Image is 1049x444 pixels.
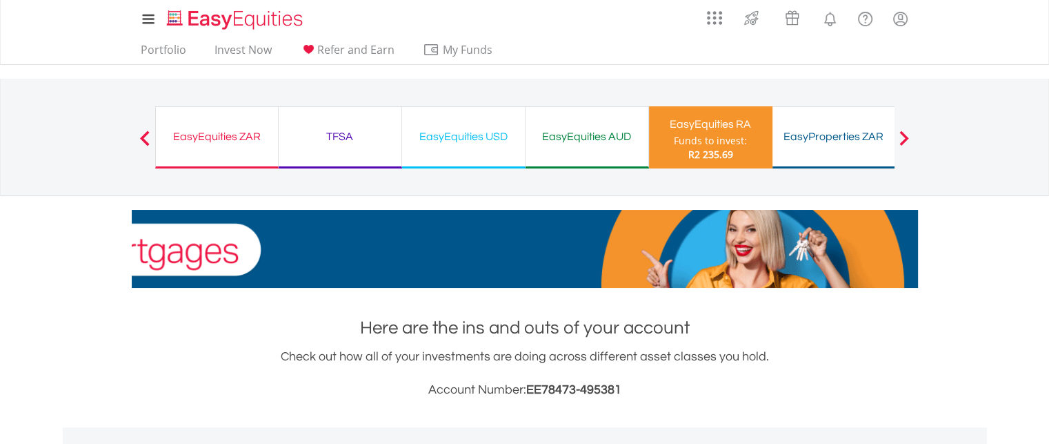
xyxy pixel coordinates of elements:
[132,380,918,400] h3: Account Number:
[287,127,393,146] div: TFSA
[707,10,722,26] img: grid-menu-icon.svg
[410,127,517,146] div: EasyEquities USD
[132,210,918,288] img: EasyMortage Promotion Banner
[848,3,883,31] a: FAQ's and Support
[294,43,400,64] a: Refer and Earn
[135,43,192,64] a: Portfolio
[132,347,918,400] div: Check out how all of your investments are doing across different asset classes you hold.
[161,3,308,31] a: Home page
[534,127,640,146] div: EasyEquities AUD
[772,3,812,29] a: Vouchers
[317,42,394,57] span: Refer and Earn
[164,127,270,146] div: EasyEquities ZAR
[781,127,887,146] div: EasyProperties ZAR
[883,3,918,34] a: My Profile
[740,7,763,29] img: thrive-v2.svg
[812,3,848,31] a: Notifications
[781,7,803,29] img: vouchers-v2.svg
[526,383,621,396] span: EE78473-495381
[164,8,308,31] img: EasyEquities_Logo.png
[423,41,513,59] span: My Funds
[209,43,277,64] a: Invest Now
[688,148,733,161] span: R2 235.69
[132,316,918,340] h1: Here are the ins and outs of your account
[890,137,918,151] button: Next
[698,3,731,26] a: AppsGrid
[131,137,159,151] button: Previous
[674,134,747,148] div: Funds to invest:
[657,115,764,134] div: EasyEquities RA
